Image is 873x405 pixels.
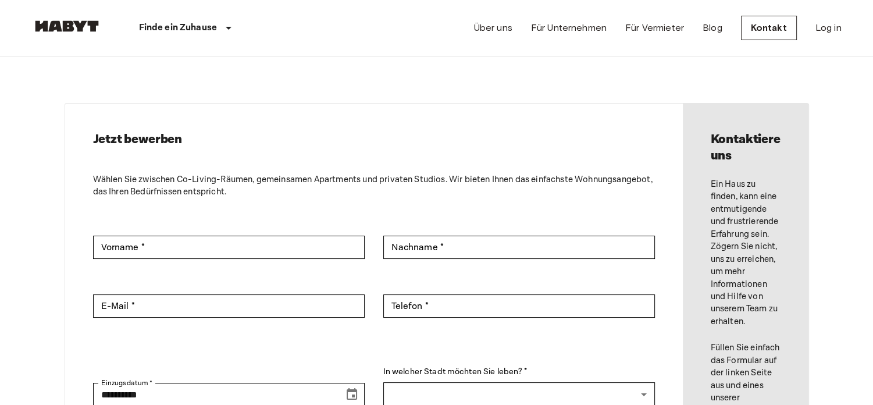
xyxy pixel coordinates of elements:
a: Über uns [474,21,512,35]
p: Wählen Sie zwischen Co-Living-Räumen, gemeinsamen Apartments und privaten Studios. Wir bieten Ihn... [93,173,655,198]
a: Für Unternehmen [531,21,607,35]
p: Ein Haus zu finden, kann eine entmutigende und frustrierende Erfahrung sein. Zögern Sie nicht, un... [711,178,781,328]
a: Blog [703,21,722,35]
h2: Kontaktiere uns [711,132,781,164]
label: Einzugsdatum [101,378,152,388]
p: Finde ein Zuhause [139,21,218,35]
img: Habyt [32,20,102,32]
a: Für Vermieter [625,21,684,35]
h2: Jetzt bewerben [93,132,655,148]
a: Kontakt [741,16,797,40]
label: In welcher Stadt möchten Sie leben? * [383,366,655,378]
a: Log in [815,21,842,35]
